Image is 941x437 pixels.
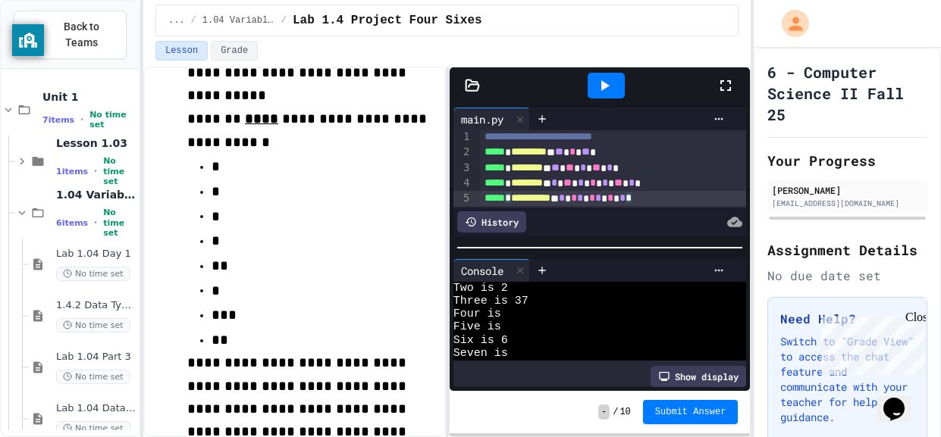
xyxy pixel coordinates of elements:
span: Lab 1.4 Project Four Sixes [293,11,482,30]
iframe: chat widget [877,376,926,422]
span: Back to Teams [49,19,114,51]
h2: Assignment Details [767,239,927,261]
div: 1 [453,130,472,145]
span: • [94,165,97,177]
span: No time set [89,110,136,130]
div: main.py [453,108,530,130]
span: 7 items [42,115,74,125]
div: 3 [453,161,472,176]
span: 6 items [56,218,88,228]
span: Seven is [453,347,508,360]
span: Four is [453,307,501,320]
h3: Need Help? [780,310,914,328]
span: ... [168,14,185,27]
div: 6 [453,207,472,222]
h1: 6 - Computer Science II Fall 25 [767,61,927,125]
p: Switch to "Grade View" to access the chat feature and communicate with your teacher for help and ... [780,334,914,425]
div: main.py [453,111,511,127]
span: Submit Answer [655,406,726,418]
div: No due date set [767,267,927,285]
span: Five is [453,320,501,333]
span: 1.04 Variables and User Input [202,14,275,27]
span: 10 [619,406,630,418]
div: [EMAIL_ADDRESS][DOMAIN_NAME] [772,198,923,209]
span: • [80,114,83,126]
div: Console [453,259,530,282]
div: My Account [766,6,813,41]
button: Back to Teams [14,11,127,59]
span: No time set [103,208,136,238]
span: • [94,217,97,229]
span: Lab 1.04 Data Types Part 4 [56,402,136,415]
span: Three is 37 [453,295,529,307]
span: No time set [56,267,130,281]
span: / [191,14,196,27]
div: Chat with us now!Close [6,6,105,96]
span: Six is 6 [453,334,508,347]
h2: Your Progress [767,150,927,171]
span: No time set [56,318,130,332]
div: 5 [453,191,472,206]
span: No time set [56,421,130,435]
button: privacy banner [12,24,44,56]
span: 1.4.2 Data Types 2 [56,299,136,312]
span: - [598,404,610,420]
button: Grade [211,41,258,61]
span: Lesson 1.03 [56,136,136,150]
iframe: chat widget [815,311,926,375]
span: Lab 1.04 Day 1 [56,248,136,261]
div: 4 [453,176,472,191]
button: Lesson [155,41,208,61]
span: / [281,14,287,27]
div: Console [453,263,511,279]
span: No time set [103,156,136,186]
span: Unit 1 [42,90,136,104]
span: Two is 2 [453,282,508,295]
span: 1.04 Variables and User Input [56,188,136,201]
div: History [457,211,526,233]
div: [PERSON_NAME] [772,183,923,197]
button: Submit Answer [643,400,739,424]
span: No time set [56,370,130,384]
div: 2 [453,145,472,160]
span: 1 items [56,167,88,176]
span: Lab 1.04 Part 3 [56,351,136,364]
span: / [613,406,618,418]
div: Show display [651,366,746,387]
